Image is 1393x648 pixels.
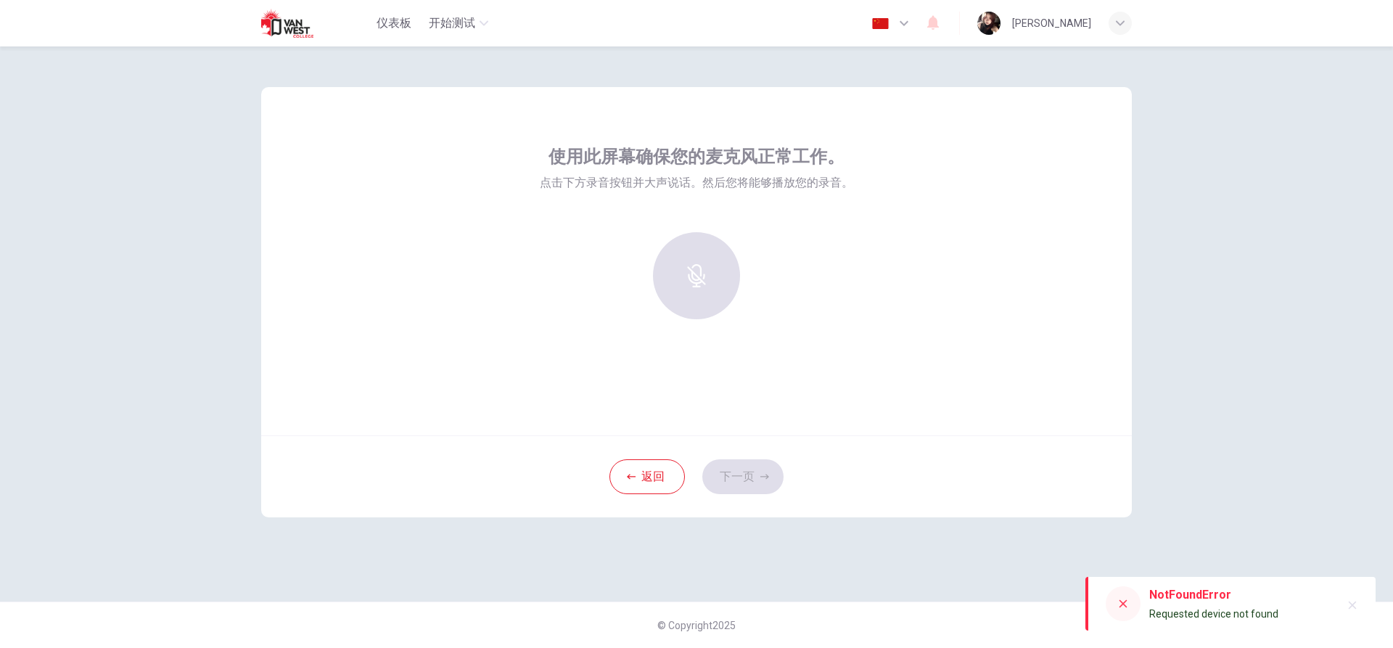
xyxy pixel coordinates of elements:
span: © Copyright 2025 [657,620,736,631]
a: Van West logo [261,9,371,38]
span: 开始测试 [429,15,475,32]
span: 使用此屏幕确保您的麦克风正常工作。 [548,145,845,168]
img: Van West logo [261,9,337,38]
span: 仪表板 [377,15,411,32]
div: [PERSON_NAME] [1012,15,1091,32]
div: NotFoundError [1149,586,1278,604]
button: 开始测试 [423,10,494,36]
span: 点击下方录音按钮并大声说话。然后您将能够播放您的录音。 [540,174,853,192]
span: Requested device not found [1149,608,1278,620]
button: 仪表板 [371,10,417,36]
img: zh-CN [871,18,889,29]
img: Profile picture [977,12,1000,35]
button: 返回 [609,459,685,494]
